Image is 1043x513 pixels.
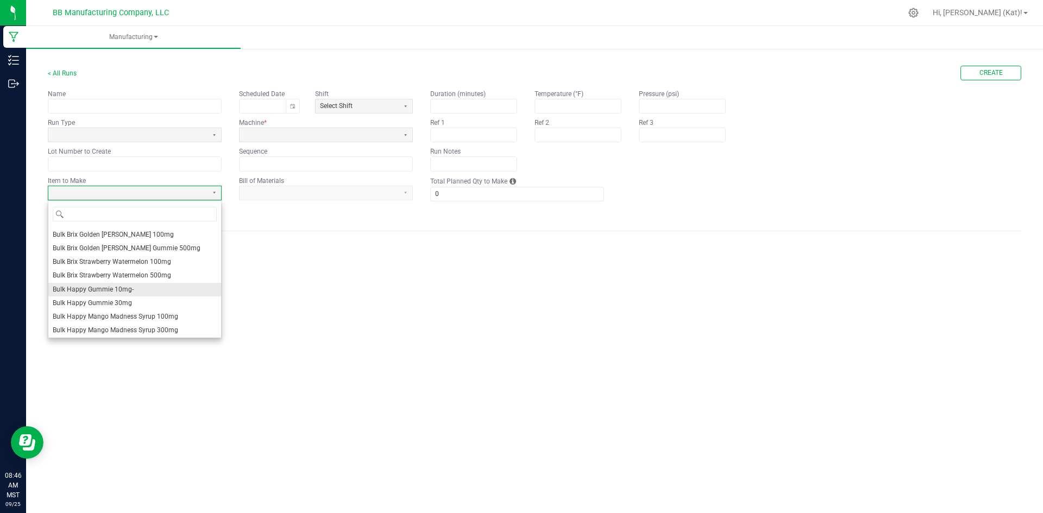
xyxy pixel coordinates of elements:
[399,99,412,113] button: Select
[510,176,516,187] i: Each BOM has a Qty to Create in a single "kit". Total Planned Qty to Make is the number of kits p...
[48,90,66,98] kendo-label: Name
[53,8,169,17] span: BB Manufacturing Company, LLC
[8,78,19,89] inline-svg: Outbound
[8,31,19,42] inline-svg: Manufacturing
[639,90,679,98] label: Pressure (psi)
[11,426,43,459] iframe: Resource center
[53,271,171,280] span: Bulk Brix Strawberry Watermelon 500mg
[399,128,412,142] button: Select
[639,118,654,127] label: Ref 3
[286,99,299,113] button: Toggle calendar
[53,326,178,335] span: Bulk Happy Mango Madness Syrup 300mg
[430,90,486,98] kendo-label: Duration (minutes)
[53,230,174,239] span: Bulk Brix Golden [PERSON_NAME] 100mg
[53,244,200,253] span: Bulk Brix Golden [PERSON_NAME] Gummie 500mg
[53,285,134,294] span: Bulk Happy Gummie 10mg-
[239,148,267,155] kendo-label: Sequence
[66,207,216,221] input: Filter
[960,66,1021,80] button: Create
[26,33,241,42] span: Manufacturing
[907,8,920,18] div: Manage settings
[48,176,86,185] label: Item to Make
[430,177,507,186] label: Total Planned Qty to Make
[48,236,1021,251] h3: Inputs
[315,90,329,98] kendo-label: Shift
[48,148,111,155] kendo-label: Lot Number to Create
[320,102,394,111] span: Select Shift
[239,90,285,98] kendo-label: Scheduled Date
[53,312,178,321] span: Bulk Happy Mango Madness Syrup 100mg
[48,119,75,126] kendo-label: Run Type
[8,55,19,66] inline-svg: Inventory
[26,26,241,49] a: Manufacturing
[48,200,222,338] kendo-popup: Options list
[933,8,1022,17] span: Hi, [PERSON_NAME] (Kat)!
[239,176,284,185] label: Bill of Materials
[5,471,21,500] p: 08:46 AM MST
[48,69,77,77] a: < All Runs
[5,500,21,508] p: 09/25
[430,119,445,126] kendo-label: Ref 1
[208,128,221,142] button: Select
[239,119,267,126] kendo-label: Machine
[535,90,583,98] kendo-label: Temperature (°F)
[53,257,171,267] span: Bulk Brix Strawberry Watermelon 100mg
[208,186,221,200] button: Select
[535,119,549,126] kendo-label: Ref 2
[979,68,1003,78] span: Create
[53,299,132,308] span: Bulk Happy Gummie 30mg
[430,148,461,155] kendo-label: Run Notes
[48,255,1021,265] p: Please select BOM.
